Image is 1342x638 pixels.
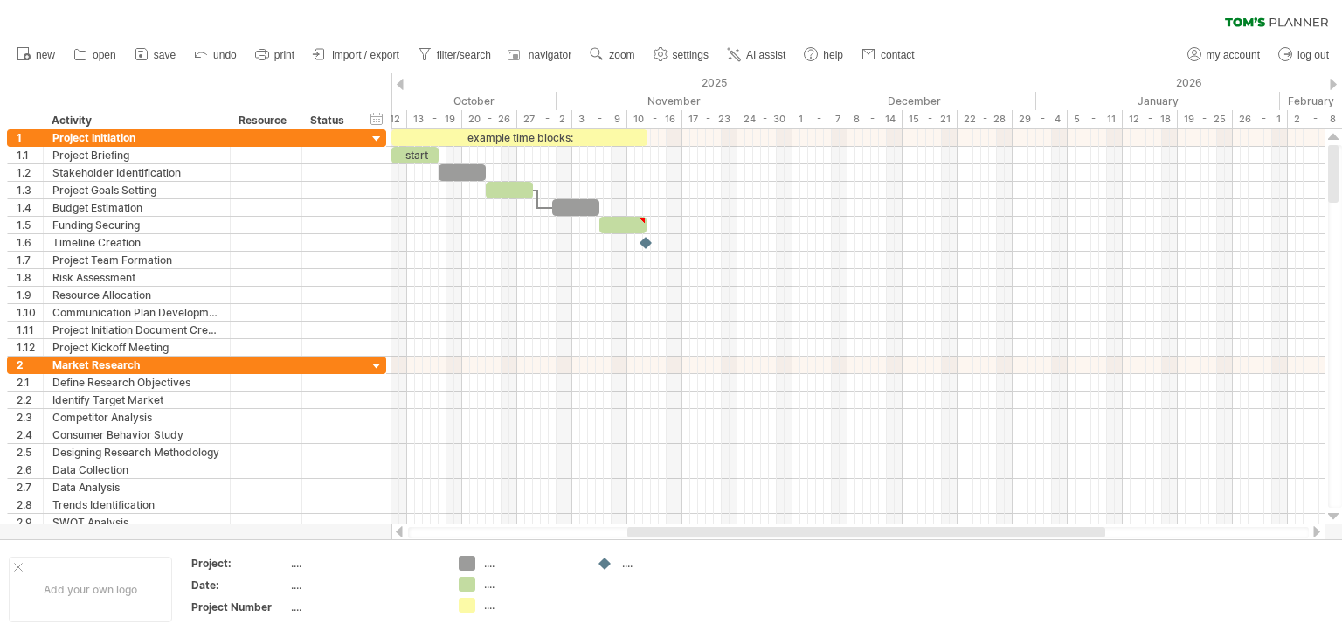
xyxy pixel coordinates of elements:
span: contact [881,49,915,61]
div: October 2025 [313,92,557,110]
div: 22 - 28 [958,110,1013,128]
div: 13 - 19 [407,110,462,128]
div: 1.7 [17,252,43,268]
a: log out [1274,44,1334,66]
div: 27 - 2 [517,110,572,128]
a: zoom [585,44,640,66]
div: Timeline Creation [52,234,221,251]
a: save [130,44,181,66]
div: .... [484,577,579,592]
a: import / export [308,44,405,66]
div: 26 - 1 [1233,110,1288,128]
div: .... [291,600,438,614]
span: new [36,49,55,61]
a: my account [1183,44,1265,66]
a: navigator [505,44,577,66]
div: Stakeholder Identification [52,164,221,181]
div: 1.10 [17,304,43,321]
div: Data Analysis [52,479,221,496]
div: .... [484,598,579,613]
span: navigator [529,49,571,61]
span: open [93,49,116,61]
div: Project Initiation Document Creation [52,322,221,338]
div: 1.2 [17,164,43,181]
div: Activity [52,112,220,129]
div: 2.8 [17,496,43,513]
div: 2.9 [17,514,43,531]
div: Project Initiation [52,129,221,146]
div: 2.1 [17,374,43,391]
div: Add your own logo [9,557,172,622]
a: settings [649,44,714,66]
div: Date: [191,578,287,593]
div: Define Research Objectives [52,374,221,391]
div: 2.3 [17,409,43,426]
div: 1.5 [17,217,43,233]
a: print [251,44,300,66]
div: Project Kickoff Meeting [52,339,221,356]
span: print [274,49,294,61]
div: 17 - 23 [682,110,737,128]
div: 29 - 4 [1013,110,1068,128]
a: help [799,44,848,66]
div: 1.8 [17,269,43,286]
span: my account [1207,49,1260,61]
div: .... [484,556,579,571]
div: Project Goals Setting [52,182,221,198]
div: SWOT Analysis [52,514,221,531]
span: undo [213,49,237,61]
span: zoom [609,49,634,61]
div: 1.12 [17,339,43,356]
span: AI assist [746,49,785,61]
div: 2.2 [17,392,43,408]
div: Designing Research Methodology [52,444,221,461]
div: example time blocks: [391,129,647,146]
div: 8 - 14 [847,110,903,128]
div: 1.11 [17,322,43,338]
div: Trends Identification [52,496,221,513]
div: 1.4 [17,199,43,216]
div: Budget Estimation [52,199,221,216]
div: 1 [17,129,43,146]
div: Risk Assessment [52,269,221,286]
div: 1.9 [17,287,43,303]
div: Project Number [191,600,287,614]
div: 5 - 11 [1068,110,1123,128]
div: 2.6 [17,461,43,478]
div: Consumer Behavior Study [52,426,221,443]
a: open [69,44,121,66]
div: Funding Securing [52,217,221,233]
div: 1.6 [17,234,43,251]
div: 24 - 30 [737,110,792,128]
div: Data Collection [52,461,221,478]
div: Resource Allocation [52,287,221,303]
div: start [391,147,439,163]
div: 2.4 [17,426,43,443]
div: 1.3 [17,182,43,198]
span: settings [673,49,709,61]
div: 1 - 7 [792,110,847,128]
div: 1.1 [17,147,43,163]
div: Market Research [52,357,221,373]
div: .... [291,556,438,571]
div: Project: [191,556,287,571]
div: Project Team Formation [52,252,221,268]
div: 2.7 [17,479,43,496]
div: 19 - 25 [1178,110,1233,128]
div: 15 - 21 [903,110,958,128]
div: .... [291,578,438,593]
div: 12 - 18 [1123,110,1178,128]
div: Competitor Analysis [52,409,221,426]
a: filter/search [413,44,496,66]
div: January 2026 [1036,92,1280,110]
div: 3 - 9 [572,110,627,128]
span: filter/search [437,49,491,61]
div: Identify Target Market [52,392,221,408]
span: import / export [332,49,399,61]
span: help [823,49,843,61]
div: Status [310,112,349,129]
div: Communication Plan Development [52,304,221,321]
div: December 2025 [792,92,1036,110]
a: AI assist [723,44,791,66]
div: .... [622,556,717,571]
